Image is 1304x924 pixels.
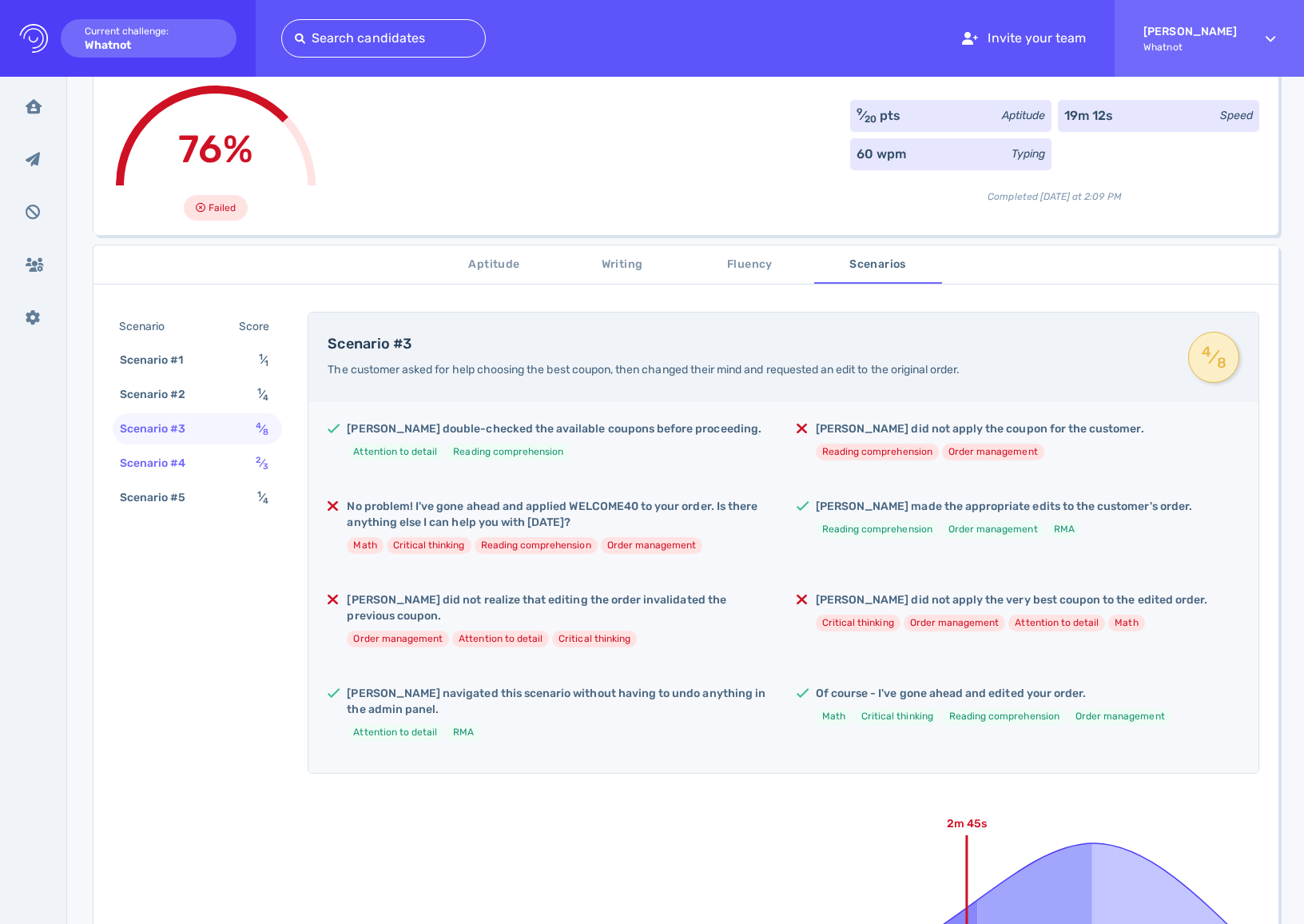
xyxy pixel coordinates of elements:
[263,392,268,403] sub: 4
[1048,521,1081,538] li: RMA
[447,724,480,741] li: RMA
[1069,708,1171,725] li: Order management
[452,631,549,647] li: Attention to detail
[347,421,761,437] h5: [PERSON_NAME] double-checked the available coupons before proceeding.
[387,537,471,554] li: Critical thinking
[601,537,703,554] li: Order management
[850,177,1259,204] div: Completed [DATE] at 2:09 PM
[855,708,940,725] li: Critical thinking
[1008,615,1105,631] li: Attention to detail
[1215,361,1227,364] sub: 8
[347,537,383,554] li: Math
[475,537,598,554] li: Reading comprehension
[816,708,852,725] li: Math
[347,724,443,741] li: Attention to detail
[816,615,900,631] li: Critical thinking
[347,686,770,718] h5: [PERSON_NAME] navigated this scenario without having to undo anything in the admin panel.
[347,499,770,531] h5: No problem! I've gone ahead and applied WELCOME40 to your order. Is there anything else I can hel...
[904,615,1006,631] li: Order management
[256,455,261,465] sup: 2
[816,686,1171,702] h5: Of course - I've gone ahead and edited your order.
[117,486,205,509] div: Scenario #5
[1108,615,1144,631] li: Math
[178,126,252,172] span: 76%
[1012,145,1045,162] div: Typing
[1064,106,1113,125] div: 19m 12s
[942,444,1044,460] li: Order management
[264,358,268,368] sub: 1
[256,456,268,470] span: ⁄
[816,499,1192,515] h5: [PERSON_NAME] made the appropriate edits to the customer's order.
[328,363,960,376] span: The customer asked for help choosing the best coupon, then changed their mind and requested an ed...
[347,592,770,624] h5: [PERSON_NAME] did not realize that editing the order invalidated the previous coupon.
[824,255,932,275] span: Scenarios
[328,336,1169,353] h4: Scenario #3
[256,420,261,431] sup: 4
[117,417,205,440] div: Scenario #3
[347,631,449,647] li: Order management
[1143,25,1237,38] strong: [PERSON_NAME]
[816,521,939,538] li: Reading comprehension
[236,315,279,338] div: Score
[447,444,570,460] li: Reading comprehension
[259,352,263,362] sup: 1
[857,106,900,125] div: ⁄ pts
[857,145,906,164] div: 60 wpm
[209,198,236,217] span: Failed
[568,255,677,275] span: Writing
[1002,107,1045,124] div: Aptitude
[116,315,184,338] div: Scenario
[552,631,637,647] li: Critical thinking
[257,489,261,500] sup: 1
[857,106,862,117] sup: 9
[943,708,1066,725] li: Reading comprehension
[263,461,268,472] sub: 3
[256,422,268,436] span: ⁄
[947,817,987,830] text: 2m 45s
[263,427,268,437] sub: 8
[117,348,203,372] div: Scenario #1
[263,496,268,506] sub: 4
[347,444,443,460] li: Attention to detail
[117,383,205,406] div: Scenario #2
[816,592,1207,608] h5: [PERSON_NAME] did not apply the very best coupon to the edited order.
[257,388,268,401] span: ⁄
[440,255,549,275] span: Aptitude
[1143,42,1237,53] span: Whatnot
[816,421,1144,437] h5: [PERSON_NAME] did not apply the coupon for the customer.
[257,386,261,396] sup: 1
[816,444,939,460] li: Reading comprehension
[1220,107,1253,124] div: Speed
[696,255,805,275] span: Fluency
[257,491,268,504] span: ⁄
[1200,350,1212,353] sup: 4
[117,452,205,475] div: Scenario #4
[865,114,877,125] sub: 20
[1200,343,1227,372] span: ⁄
[259,353,268,367] span: ⁄
[942,521,1044,538] li: Order management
